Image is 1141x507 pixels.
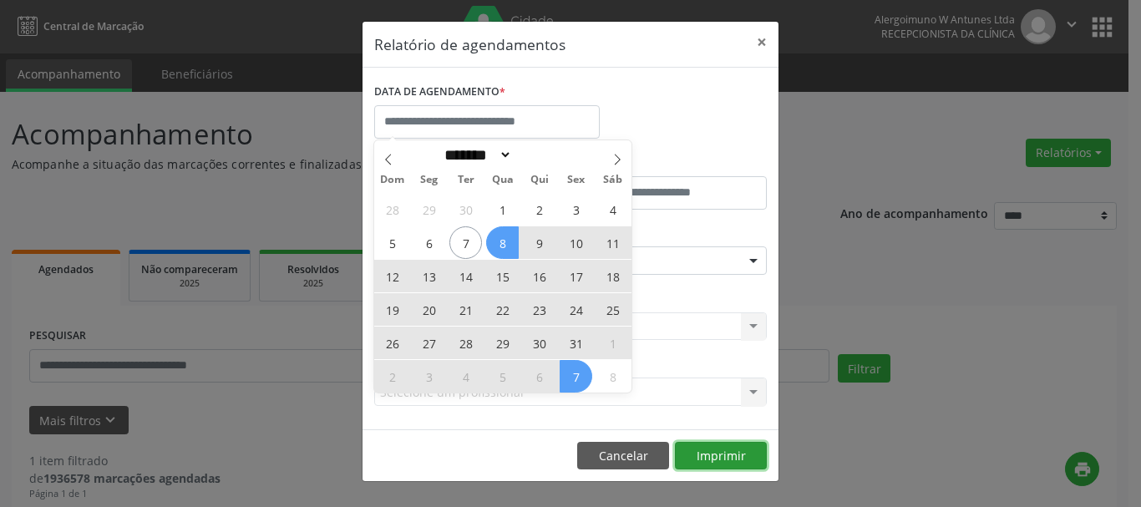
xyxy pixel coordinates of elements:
[449,193,482,226] span: Setembro 30, 2025
[486,226,519,259] span: Outubro 8, 2025
[523,226,555,259] span: Outubro 9, 2025
[486,260,519,292] span: Outubro 15, 2025
[374,175,411,185] span: Dom
[376,226,408,259] span: Outubro 5, 2025
[448,175,484,185] span: Ter
[596,327,629,359] span: Novembro 1, 2025
[521,175,558,185] span: Qui
[596,360,629,393] span: Novembro 8, 2025
[560,293,592,326] span: Outubro 24, 2025
[413,327,445,359] span: Outubro 27, 2025
[449,293,482,326] span: Outubro 21, 2025
[374,33,565,55] h5: Relatório de agendamentos
[575,150,767,176] label: ATÉ
[449,360,482,393] span: Novembro 4, 2025
[411,175,448,185] span: Seg
[560,193,592,226] span: Outubro 3, 2025
[745,22,778,63] button: Close
[560,226,592,259] span: Outubro 10, 2025
[376,293,408,326] span: Outubro 19, 2025
[523,327,555,359] span: Outubro 30, 2025
[512,146,567,164] input: Year
[523,360,555,393] span: Novembro 6, 2025
[577,442,669,470] button: Cancelar
[558,175,595,185] span: Sex
[439,146,512,164] select: Month
[484,175,521,185] span: Qua
[560,360,592,393] span: Novembro 7, 2025
[374,79,505,105] label: DATA DE AGENDAMENTO
[560,260,592,292] span: Outubro 17, 2025
[449,260,482,292] span: Outubro 14, 2025
[596,193,629,226] span: Outubro 4, 2025
[413,226,445,259] span: Outubro 6, 2025
[523,193,555,226] span: Outubro 2, 2025
[376,260,408,292] span: Outubro 12, 2025
[486,193,519,226] span: Outubro 1, 2025
[413,360,445,393] span: Novembro 3, 2025
[376,193,408,226] span: Setembro 28, 2025
[675,442,767,470] button: Imprimir
[523,293,555,326] span: Outubro 23, 2025
[486,327,519,359] span: Outubro 29, 2025
[449,327,482,359] span: Outubro 28, 2025
[413,293,445,326] span: Outubro 20, 2025
[413,193,445,226] span: Setembro 29, 2025
[486,360,519,393] span: Novembro 5, 2025
[449,226,482,259] span: Outubro 7, 2025
[376,327,408,359] span: Outubro 26, 2025
[523,260,555,292] span: Outubro 16, 2025
[486,293,519,326] span: Outubro 22, 2025
[376,360,408,393] span: Novembro 2, 2025
[596,226,629,259] span: Outubro 11, 2025
[413,260,445,292] span: Outubro 13, 2025
[560,327,592,359] span: Outubro 31, 2025
[596,260,629,292] span: Outubro 18, 2025
[596,293,629,326] span: Outubro 25, 2025
[595,175,631,185] span: Sáb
